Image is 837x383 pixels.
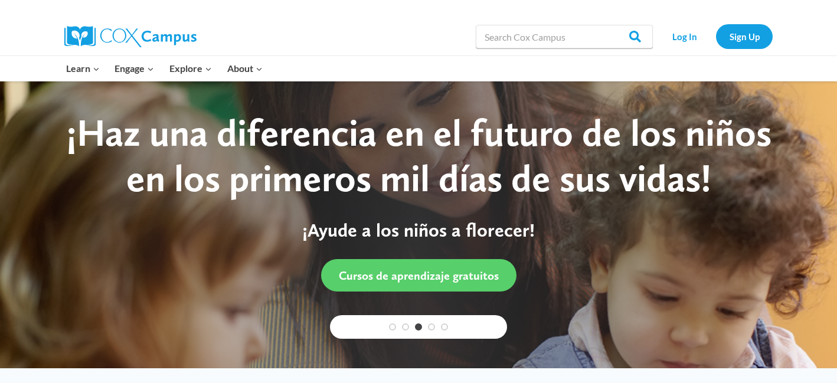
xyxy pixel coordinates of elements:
[66,61,100,76] span: Learn
[58,56,270,81] nav: Primary Navigation
[115,61,154,76] span: Engage
[659,24,710,48] a: Log In
[169,61,212,76] span: Explore
[389,323,396,330] a: 1
[50,110,787,201] div: ¡Haz una diferencia en el futuro de los niños en los primeros mil días de sus vidas!
[50,219,787,241] p: ¡Ayude a los niños a florecer!
[321,259,516,292] a: Cursos de aprendizaje gratuitos
[476,25,653,48] input: Search Cox Campus
[415,323,422,330] a: 3
[227,61,263,76] span: About
[339,269,499,283] span: Cursos de aprendizaje gratuitos
[441,323,448,330] a: 5
[659,24,773,48] nav: Secondary Navigation
[64,26,197,47] img: Cox Campus
[716,24,773,48] a: Sign Up
[402,323,409,330] a: 2
[428,323,435,330] a: 4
